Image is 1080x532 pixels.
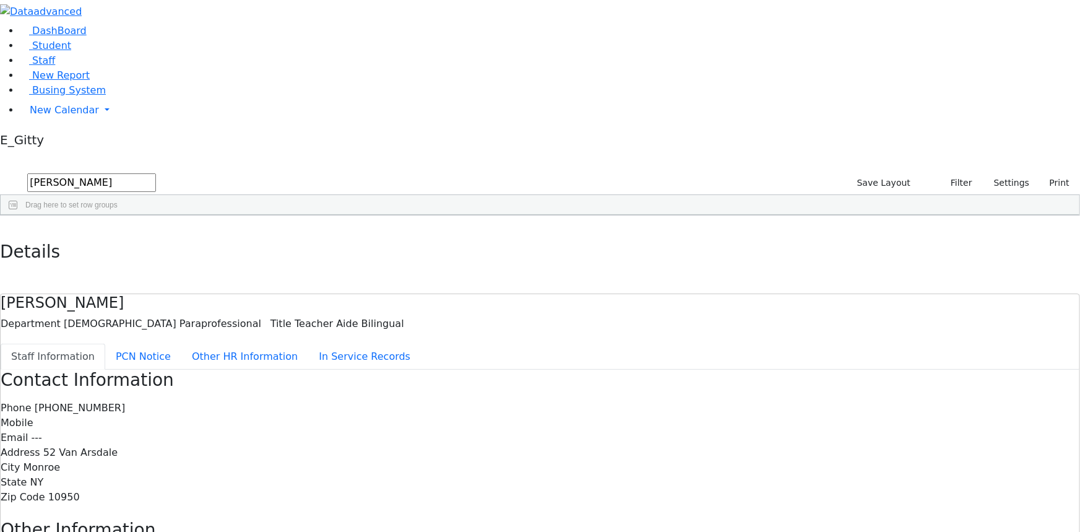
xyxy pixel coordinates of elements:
[32,84,106,96] span: Busing System
[20,69,90,81] a: New Report
[20,55,55,66] a: Staff
[30,476,43,488] span: NY
[295,318,404,329] span: Teacher Aide Bilingual
[1,370,1079,391] h3: Contact Information
[20,84,106,96] a: Busing System
[1,294,1079,312] h4: [PERSON_NAME]
[23,461,60,473] span: Monroe
[978,173,1035,193] button: Settings
[1,430,28,445] label: Email
[20,25,87,37] a: DashBoard
[270,316,292,331] label: Title
[1,445,40,460] label: Address
[27,173,156,192] input: Search
[1,316,61,331] label: Department
[1,401,32,416] label: Phone
[64,318,261,329] span: [DEMOGRAPHIC_DATA] Paraprofessional
[308,344,421,370] button: In Service Records
[32,55,55,66] span: Staff
[35,402,126,414] span: [PHONE_NUMBER]
[1,460,20,475] label: City
[935,173,978,193] button: Filter
[1,475,27,490] label: State
[20,98,1080,123] a: New Calendar
[20,40,71,51] a: Student
[1,344,105,370] button: Staff Information
[105,344,181,370] button: PCN Notice
[181,344,308,370] button: Other HR Information
[31,432,41,443] span: ---
[852,173,916,193] button: Save Layout
[30,104,99,116] span: New Calendar
[32,40,71,51] span: Student
[32,25,87,37] span: DashBoard
[43,447,118,458] span: 52 Van Arsdale
[48,491,80,503] span: 10950
[32,69,90,81] span: New Report
[25,201,118,209] span: Drag here to set row groups
[1,416,33,430] label: Mobile
[1,490,45,505] label: Zip Code
[1035,173,1075,193] button: Print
